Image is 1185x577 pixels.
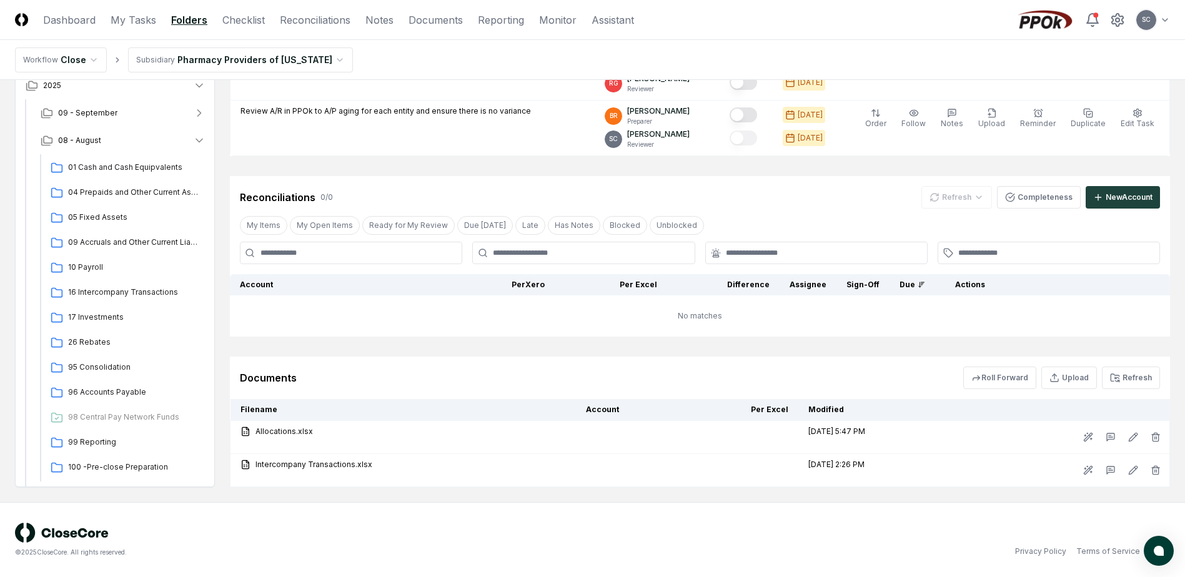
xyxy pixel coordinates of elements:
[46,307,206,329] a: 17 Investments
[1106,192,1153,203] div: New Account
[68,436,201,448] span: 99 Reporting
[240,370,297,385] div: Documents
[68,412,201,423] span: 98 Central Pay Network Funds
[978,119,1005,128] span: Upload
[1144,536,1174,566] button: atlas-launcher
[667,274,780,295] th: Difference
[68,237,201,248] span: 09 Accruals and Other Current Liabilities
[1015,546,1066,557] a: Privacy Policy
[46,407,206,429] a: 98 Central Pay Network Funds
[1121,119,1154,128] span: Edit Task
[31,127,216,154] button: 08 - August
[290,216,360,235] button: My Open Items
[409,12,463,27] a: Documents
[68,387,201,398] span: 96 Accounts Payable
[798,77,823,88] div: [DATE]
[900,279,925,290] div: Due
[46,382,206,404] a: 96 Accounts Payable
[1102,367,1160,389] button: Refresh
[442,274,555,295] th: Per Xero
[865,119,886,128] span: Order
[976,106,1008,132] button: Upload
[46,157,206,179] a: 01 Cash and Cash Equipvalents
[68,162,201,173] span: 01 Cash and Cash Equipvalents
[1086,186,1160,209] button: NewAccount
[43,80,61,91] span: 2025
[627,129,690,140] p: [PERSON_NAME]
[15,548,593,557] div: © 2025 CloseCore. All rights reserved.
[31,99,216,127] button: 09 - September
[320,192,333,203] div: 0 / 0
[16,99,216,569] div: 2025
[627,106,690,117] p: [PERSON_NAME]
[362,216,455,235] button: Ready for My Review
[15,523,109,543] img: logo
[1135,9,1158,31] button: SC
[457,216,513,235] button: Due Today
[46,432,206,454] a: 99 Reporting
[15,47,353,72] nav: breadcrumb
[23,54,58,66] div: Workflow
[136,54,175,66] div: Subsidiary
[46,257,206,279] a: 10 Payroll
[240,190,315,205] div: Reconciliations
[240,106,531,117] p: Review A/R in PPOk to A/P aging for each entity and ensure there is no variance
[68,187,201,198] span: 04 Prepaids and Other Current Assets
[1018,106,1058,132] button: Reminder
[171,12,207,27] a: Folders
[230,295,1170,337] td: No matches
[46,357,206,379] a: 95 Consolidation
[46,182,206,204] a: 04 Prepaids and Other Current Assets
[68,287,201,298] span: 16 Intercompany Transactions
[478,12,524,27] a: Reporting
[1142,15,1151,24] span: SC
[798,132,823,144] div: [DATE]
[836,274,890,295] th: Sign-Off
[43,12,96,27] a: Dashboard
[548,216,600,235] button: Has Notes
[576,399,686,421] th: Account
[863,106,889,132] button: Order
[609,79,618,88] span: RG
[938,106,966,132] button: Notes
[68,362,201,373] span: 95 Consolidation
[945,279,1161,290] div: Actions
[941,119,963,128] span: Notes
[46,456,206,479] a: 100 -Pre-close Preparation
[780,274,836,295] th: Assignee
[1068,106,1108,132] button: Duplicate
[798,421,957,454] td: [DATE] 5:47 PM
[592,12,634,27] a: Assistant
[68,461,201,473] span: 100 -Pre-close Preparation
[610,111,618,121] span: BR
[901,119,926,128] span: Follow
[730,107,757,122] button: Mark complete
[240,279,432,290] div: Account
[899,106,928,132] button: Follow
[997,186,1081,209] button: Completeness
[46,282,206,304] a: 16 Intercompany Transactions
[68,262,201,273] span: 10 Payroll
[730,75,757,90] button: Mark complete
[58,107,117,119] span: 09 - September
[68,312,201,323] span: 17 Investments
[222,12,265,27] a: Checklist
[68,337,201,348] span: 26 Rebates
[1118,106,1157,132] button: Edit Task
[798,109,823,121] div: [DATE]
[1020,119,1056,128] span: Reminder
[68,212,201,223] span: 05 Fixed Assets
[58,135,101,146] span: 08 - August
[555,274,667,295] th: Per Excel
[539,12,577,27] a: Monitor
[650,216,704,235] button: Unblocked
[515,216,545,235] button: Late
[686,399,798,421] th: Per Excel
[31,154,216,484] div: 08 - August
[15,13,28,26] img: Logo
[46,207,206,229] a: 05 Fixed Assets
[627,84,690,94] p: Reviewer
[963,367,1036,389] button: Roll Forward
[240,216,287,235] button: My Items
[231,399,576,421] th: Filename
